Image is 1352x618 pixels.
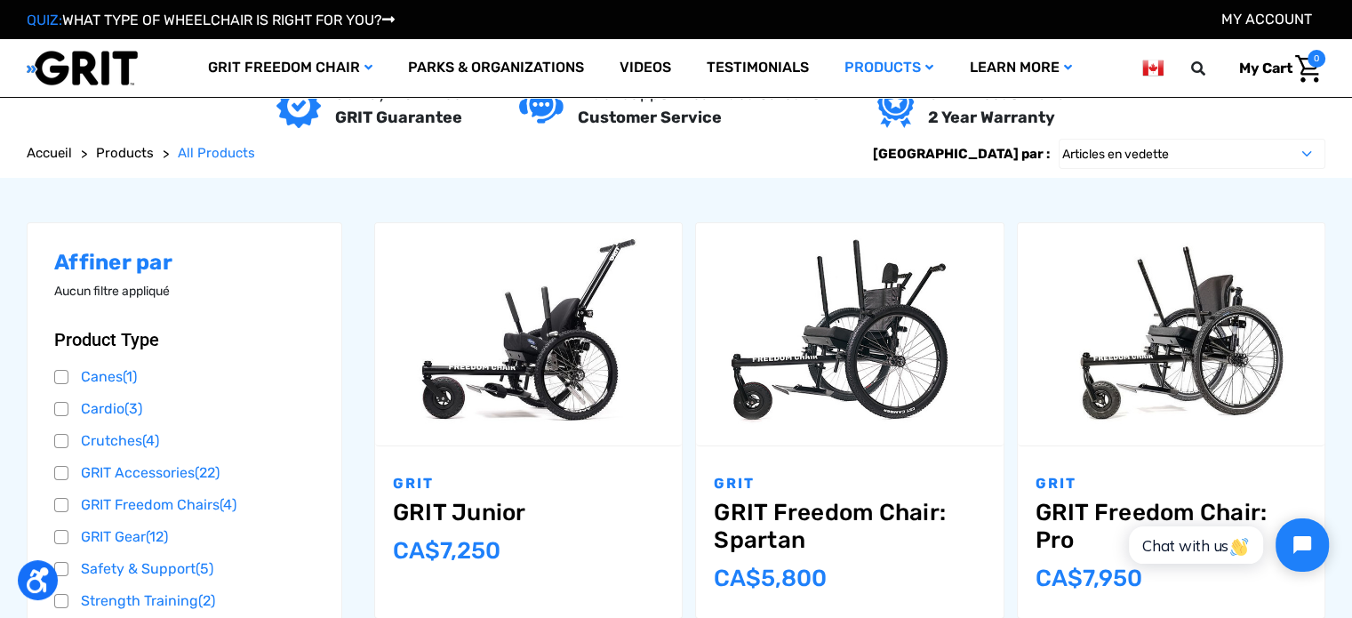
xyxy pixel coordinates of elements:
a: Videos [602,39,689,97]
img: GRIT Freedom Chair: Spartan [696,231,1003,436]
input: Search [1199,50,1226,87]
img: GRIT Freedom Chair Pro: the Pro model shown including contoured Invacare Matrx seatback, Spinergy... [1018,231,1324,436]
a: Safety & Support(5) [54,556,315,582]
span: (1) [123,368,137,385]
a: Crutches(4) [54,428,315,454]
a: Testimonials [689,39,827,97]
span: (12) [146,528,168,545]
a: Products [827,39,951,97]
span: My Cart [1239,60,1292,76]
a: GRIT Junior,$4,995.00 [393,499,664,526]
a: GRIT Accessories(22) [54,460,315,486]
a: GRIT Freedom Chairs(4) [54,492,315,518]
a: Panier avec 0 article [1226,50,1325,87]
button: Product Type [54,329,315,350]
span: QUIZ: [27,12,62,28]
span: Product Type [54,329,159,350]
a: QUIZ:WHAT TYPE OF WHEELCHAIR IS RIGHT FOR YOU? [27,12,395,28]
a: Canes(1) [54,364,315,390]
p: Aucun filtre appliqué [54,282,315,301]
h2: Affiner par [54,250,315,276]
span: (22) [195,464,220,481]
img: Year warranty [877,84,914,128]
a: GRIT Freedom Chair: Spartan,$3,995.00 [714,499,985,554]
span: 0 [1308,50,1325,68]
img: GRIT Junior: GRIT Freedom Chair all terrain wheelchair engineered specifically for kids [375,231,682,436]
img: Cart [1295,55,1321,83]
a: Cardio(3) [54,396,315,422]
a: Accueil [27,143,72,164]
label: [GEOGRAPHIC_DATA] par : [873,139,1050,169]
strong: GRIT Guarantee [335,108,462,127]
p: GRIT [1036,473,1307,494]
span: CA$‌7,950 [1036,565,1142,592]
a: GRIT Freedom Chair: Pro,$5,495.00 [1018,223,1324,445]
span: Products [96,145,154,161]
strong: Customer Service [578,108,722,127]
span: (2) [198,592,215,609]
span: CA$‌5,800 [714,565,827,592]
strong: 2 Year Warranty [928,108,1055,127]
p: GRIT [393,473,664,494]
a: GRIT Gear(12) [54,524,315,550]
span: (4) [142,432,159,449]
span: CA$‌7,250 [393,537,500,565]
span: (4) [220,496,236,513]
p: GRIT [714,473,985,494]
a: GRIT Junior,$4,995.00 [375,223,682,445]
img: GRIT Guarantee [276,84,321,128]
img: GRIT All-Terrain Wheelchair and Mobility Equipment [27,50,138,86]
a: Parks & Organizations [390,39,602,97]
a: GRIT Freedom Chair: Spartan,$3,995.00 [696,223,1003,445]
span: (5) [196,560,213,577]
img: Customer service [519,87,564,124]
a: Products [96,143,154,164]
iframe: Tidio Chat [1109,503,1344,587]
a: All Products [178,143,255,164]
a: Learn More [951,39,1089,97]
img: ca.png [1142,57,1164,79]
span: (3) [124,400,142,417]
a: GRIT Freedom Chair [190,39,390,97]
span: All Products [178,145,255,161]
a: Strength Training(2) [54,588,315,614]
a: GRIT Freedom Chair: Pro,$5,495.00 [1036,499,1307,554]
a: Compte [1221,11,1312,28]
span: Accueil [27,145,72,161]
